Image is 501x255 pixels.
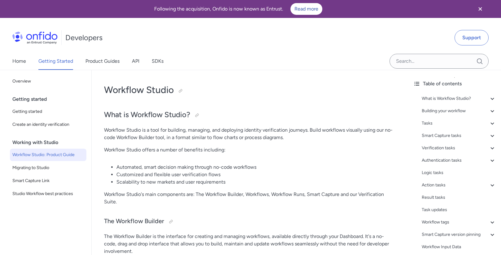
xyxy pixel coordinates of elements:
span: Workflow Studio: Product Guide [12,151,84,159]
a: Smart Capture Link [10,175,86,187]
a: Smart Capture tasks [422,132,496,139]
a: Migrating to Studio [10,162,86,174]
svg: Close banner [477,5,484,13]
a: Home [12,53,26,70]
a: Support [455,30,489,45]
a: API [132,53,139,70]
li: Scalability to new markets and user requirements [116,178,396,186]
h3: The Workflow Builder [104,217,396,227]
a: What is Workflow Studio? [422,95,496,102]
h2: What is Workflow Studio? [104,110,396,120]
a: Smart Capture version pinning [422,231,496,238]
a: Workflow Studio: Product Guide [10,149,86,161]
div: Table of contents [413,80,496,87]
a: Authentication tasks [422,157,496,164]
a: Action tasks [422,181,496,189]
a: Logic tasks [422,169,496,176]
a: Product Guides [85,53,120,70]
a: Create an identity verification [10,118,86,131]
li: Automated, smart decision making through no-code workflows [116,164,396,171]
a: Result tasks [422,194,496,201]
a: SDKs [152,53,163,70]
h1: Developers [65,33,102,43]
input: Onfido search input field [390,54,489,69]
span: Overview [12,78,84,85]
span: Smart Capture Link [12,177,84,185]
a: Overview [10,75,86,87]
span: Getting started [12,108,84,115]
a: Getting Started [38,53,73,70]
a: Read more [290,3,322,15]
p: Workflow Studio is a tool for building, managing, and deploying identity verification journeys. B... [104,126,396,141]
a: Tasks [422,120,496,127]
p: The Workflow Builder is the interface for creating and managing workflows, available directly thr... [104,233,396,255]
span: Studio Workflow best practices [12,190,84,198]
a: Studio Workflow best practices [10,188,86,200]
div: Following the acquisition, Onfido is now known as Entrust. [7,3,469,15]
p: Workflow Studio offers a number of benefits including: [104,146,396,154]
a: Workflow tags [422,219,496,226]
a: Getting started [10,105,86,118]
p: Workflow Studio's main components are: The Workflow Builder, Workflows, Workflow Runs, Smart Capt... [104,191,396,206]
a: Verification tasks [422,144,496,152]
a: Workflow Input Data [422,243,496,251]
li: Customized and flexible user verification flows [116,171,396,178]
div: Getting started [12,93,89,105]
span: Create an identity verification [12,121,84,128]
h1: Workflow Studio [104,84,396,96]
a: Building your workflow [422,107,496,115]
span: Migrating to Studio [12,164,84,172]
div: Working with Studio [12,136,89,149]
button: Close banner [469,1,492,17]
img: Onfido Logo [12,32,58,44]
a: Task updates [422,206,496,214]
